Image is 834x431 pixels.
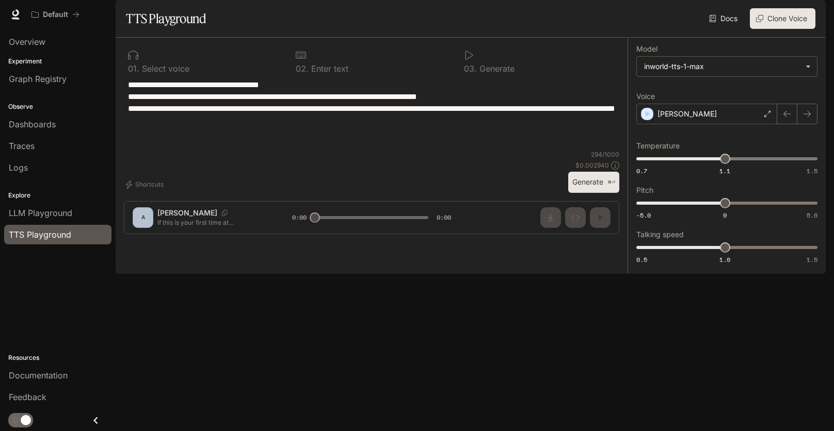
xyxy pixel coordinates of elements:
span: 0.7 [636,167,647,175]
p: Model [636,45,657,53]
p: Default [43,10,68,19]
a: Docs [707,8,742,29]
div: inworld-tts-1-max [644,61,800,72]
p: 0 2 . [296,64,309,73]
button: Generate⌘⏎ [568,172,619,193]
span: 1.1 [719,167,730,175]
div: inworld-tts-1-max [637,57,817,76]
p: [PERSON_NAME] [657,109,717,119]
p: Enter text [309,64,348,73]
span: 1.5 [807,255,817,264]
span: -5.0 [636,211,651,220]
p: Select voice [139,64,189,73]
p: Generate [477,64,515,73]
span: 1.0 [719,255,730,264]
button: Shortcuts [124,176,168,193]
p: Talking speed [636,231,684,238]
button: All workspaces [27,4,84,25]
button: Clone Voice [750,8,815,29]
span: 1.5 [807,167,817,175]
p: 0 1 . [128,64,139,73]
p: Voice [636,93,655,100]
span: 5.0 [807,211,817,220]
p: ⌘⏎ [607,179,615,186]
p: 0 3 . [464,64,477,73]
p: Pitch [636,187,653,194]
h1: TTS Playground [126,8,206,29]
span: 0 [723,211,727,220]
p: Temperature [636,142,680,150]
span: 0.5 [636,255,647,264]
